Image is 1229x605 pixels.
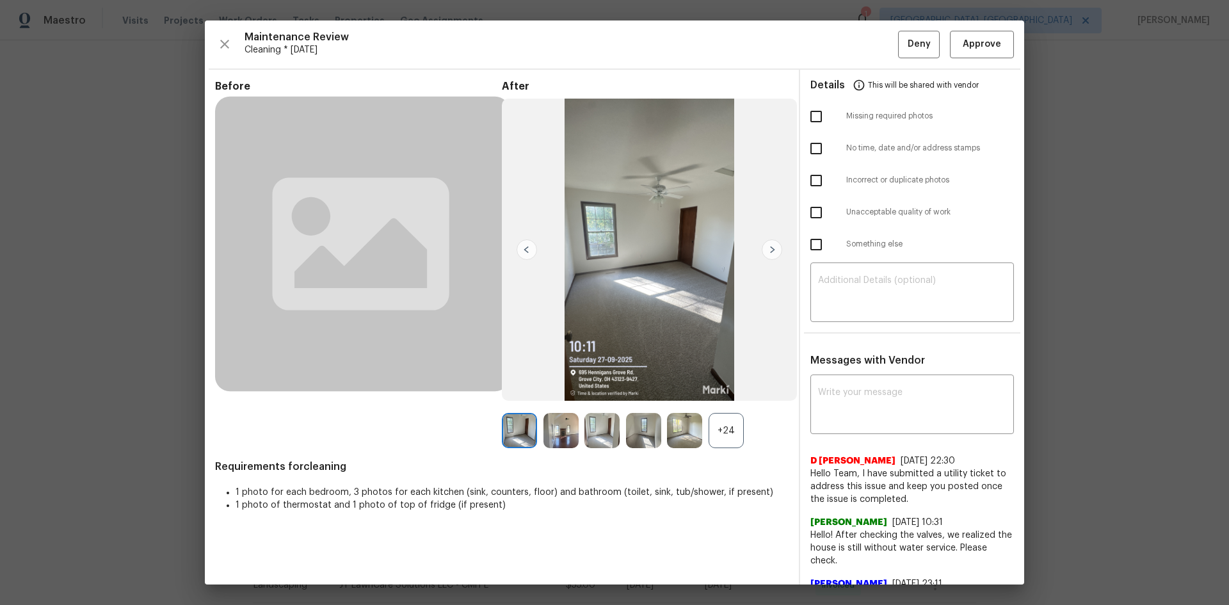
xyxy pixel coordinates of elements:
[800,197,1024,229] div: Unacceptable quality of work
[810,455,896,467] span: D [PERSON_NAME]
[810,516,887,529] span: [PERSON_NAME]
[810,467,1014,506] span: Hello Team, I have submitted a utility ticket to address this issue and keep you posted once the ...
[846,143,1014,154] span: No time, date and/or address stamps
[709,413,744,448] div: +24
[846,207,1014,218] span: Unacceptable quality of work
[898,31,940,58] button: Deny
[846,175,1014,186] span: Incorrect or duplicate photos
[215,460,789,473] span: Requirements for cleaning
[810,529,1014,567] span: Hello! After checking the valves, we realized the house is still without water service. Please ch...
[950,31,1014,58] button: Approve
[800,101,1024,133] div: Missing required photos
[908,36,931,52] span: Deny
[245,44,898,56] span: Cleaning * [DATE]
[892,518,943,527] span: [DATE] 10:31
[502,80,789,93] span: After
[800,229,1024,261] div: Something else
[846,239,1014,250] span: Something else
[963,36,1001,52] span: Approve
[810,355,925,366] span: Messages with Vendor
[810,70,845,101] span: Details
[810,577,887,590] span: [PERSON_NAME]
[236,486,789,499] li: 1 photo for each bedroom, 3 photos for each kitchen (sink, counters, floor) and bathroom (toilet,...
[517,239,537,260] img: left-chevron-button-url
[846,111,1014,122] span: Missing required photos
[800,165,1024,197] div: Incorrect or duplicate photos
[215,80,502,93] span: Before
[800,133,1024,165] div: No time, date and/or address stamps
[236,499,789,512] li: 1 photo of thermostat and 1 photo of top of fridge (if present)
[762,239,782,260] img: right-chevron-button-url
[245,31,898,44] span: Maintenance Review
[892,579,942,588] span: [DATE] 23:11
[901,456,955,465] span: [DATE] 22:30
[868,70,979,101] span: This will be shared with vendor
